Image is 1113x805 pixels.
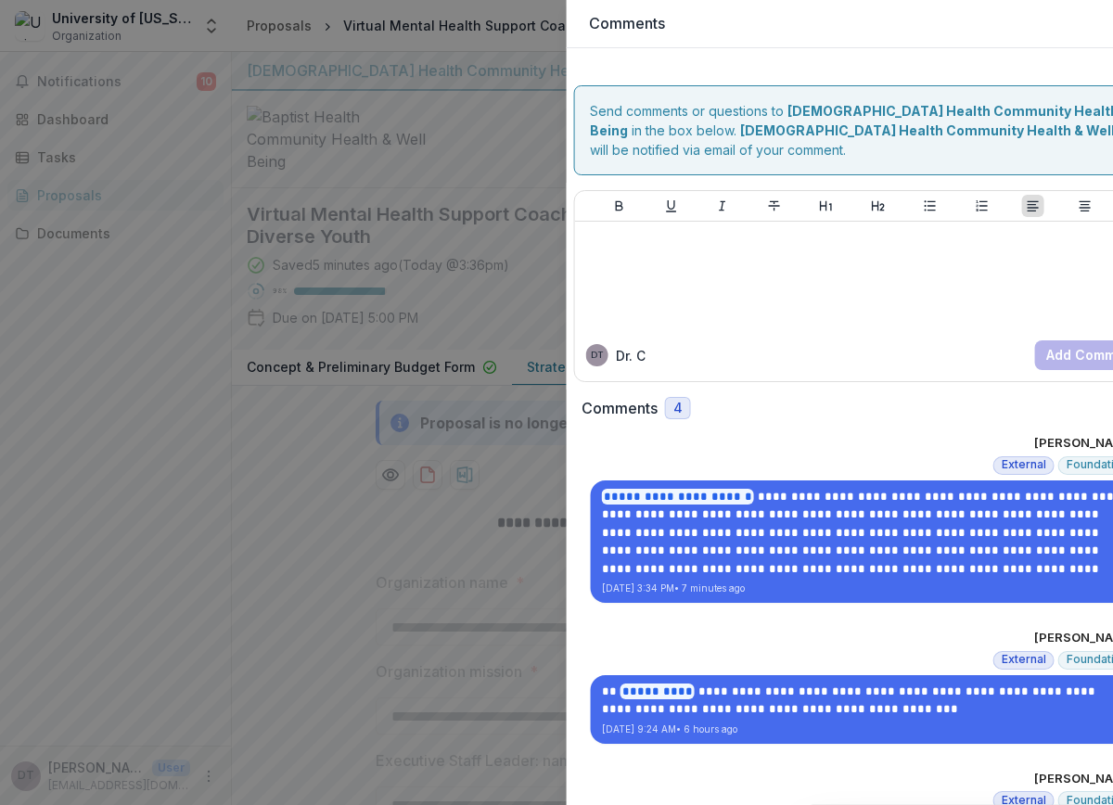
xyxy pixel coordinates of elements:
[591,351,604,360] div: Dr. Carolyn M. Tucker
[918,195,940,217] button: Bullet List
[970,195,992,217] button: Ordered List
[616,346,646,365] p: Dr. C
[815,195,838,217] button: Heading 1
[608,195,630,217] button: Bold
[1074,195,1096,217] button: Align Center
[582,400,658,417] h2: Comments
[867,195,889,217] button: Heading 2
[711,195,734,217] button: Italicize
[763,195,786,217] button: Strike
[1002,653,1046,666] span: External
[659,195,682,217] button: Underline
[673,401,683,416] span: 4
[1022,195,1044,217] button: Align Left
[1002,458,1046,471] span: External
